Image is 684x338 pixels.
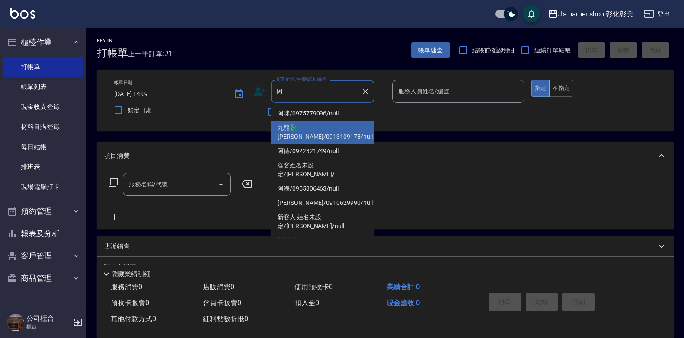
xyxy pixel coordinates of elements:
a: 打帳單 [3,57,83,77]
li: 阿德/0922321749/null [271,144,374,158]
span: 扣入金 0 [294,299,319,307]
p: 櫃台 [26,323,70,331]
p: 預收卡販賣 [104,263,136,272]
a: 材料自購登錄 [3,117,83,137]
button: Choose date, selected date is 2025-09-16 [228,84,249,105]
li: 阿海/0955306463/null [271,182,374,196]
span: 連續打單結帳 [534,46,571,55]
button: 不指定 [549,80,573,97]
li: 九龍🐉 [PERSON_NAME]/0913109178/null [271,121,374,144]
img: Person [7,314,24,331]
button: 報表及分析 [3,223,83,245]
h5: 公司櫃台 [26,314,70,323]
a: 現場電腦打卡 [3,177,83,197]
a: 現金收支登錄 [3,97,83,117]
button: 帳單速查 [411,42,450,58]
li: 新增 "阿" [271,233,374,248]
button: Open [214,178,228,191]
button: 商品管理 [3,267,83,290]
li: 顧客姓名未設定/[PERSON_NAME]/ [271,158,374,182]
span: 業績合計 0 [387,283,420,291]
img: Logo [10,8,35,19]
span: 鎖定日期 [128,106,152,115]
span: 使用預收卡 0 [294,283,333,291]
button: J’s barber shop 彰化彰美 [544,5,637,23]
button: 指定 [531,80,550,97]
p: 隱藏業績明細 [112,270,150,279]
div: 預收卡販賣 [97,257,674,277]
a: 排班表 [3,157,83,177]
button: 預約管理 [3,200,83,223]
span: 紅利點數折抵 0 [203,315,248,323]
div: 店販銷售 [97,236,674,257]
p: 店販銷售 [104,242,130,251]
p: 項目消費 [104,151,130,160]
label: 顧客姓名/手機號碼/編號 [277,76,326,83]
input: YYYY/MM/DD hh:mm [114,87,225,101]
a: 帳單列表 [3,77,83,97]
li: 新客人 姓名未設定/[PERSON_NAME]/null [271,210,374,233]
span: 會員卡販賣 0 [203,299,241,307]
label: 帳單日期 [114,80,132,86]
li: [PERSON_NAME]/0910629990/null [271,196,374,210]
h3: 打帳單 [97,47,128,59]
div: J’s barber shop 彰化彰美 [558,9,633,19]
button: Clear [359,86,371,98]
button: save [523,5,540,22]
span: 其他付款方式 0 [111,315,156,323]
span: 上一筆訂單:#1 [128,48,173,59]
button: 客戶管理 [3,245,83,267]
li: 阿咪/0975779096/null [271,106,374,121]
span: 服務消費 0 [111,283,142,291]
span: 結帳前確認明細 [472,46,515,55]
button: 櫃檯作業 [3,31,83,54]
div: 項目消費 [97,142,674,169]
span: 店販消費 0 [203,283,234,291]
span: 預收卡販賣 0 [111,299,149,307]
button: 登出 [640,6,674,22]
a: 每日結帳 [3,137,83,157]
span: 現金應收 0 [387,299,420,307]
h2: Key In [97,38,128,44]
